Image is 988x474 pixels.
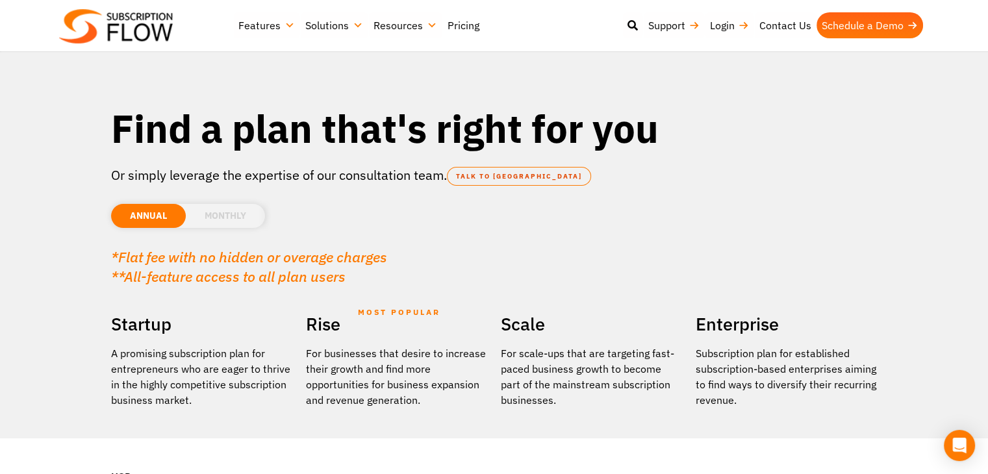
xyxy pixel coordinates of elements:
h1: Find a plan that's right for you [111,104,878,153]
a: Resources [368,12,442,38]
div: For scale-ups that are targeting fast-paced business growth to become part of the mainstream subs... [501,345,683,408]
a: Contact Us [754,12,817,38]
div: For businesses that desire to increase their growth and find more opportunities for business expa... [306,345,488,408]
em: **All-feature access to all plan users [111,267,346,286]
em: *Flat fee with no hidden or overage charges [111,247,387,266]
h2: Rise [306,309,488,339]
a: Pricing [442,12,485,38]
h2: Startup [111,309,293,339]
li: ANNUAL [111,204,186,228]
a: TALK TO [GEOGRAPHIC_DATA] [447,167,591,186]
a: Schedule a Demo [817,12,923,38]
h2: Enterprise [696,309,878,339]
span: MOST POPULAR [358,297,440,327]
p: Or simply leverage the expertise of our consultation team. [111,166,878,185]
img: Subscriptionflow [59,9,173,44]
a: Support [643,12,705,38]
a: Features [233,12,300,38]
a: Login [705,12,754,38]
li: MONTHLY [186,204,265,228]
p: A promising subscription plan for entrepreneurs who are eager to thrive in the highly competitive... [111,345,293,408]
p: Subscription plan for established subscription-based enterprises aiming to find ways to diversify... [696,345,878,408]
a: Solutions [300,12,368,38]
div: Open Intercom Messenger [944,430,975,461]
h2: Scale [501,309,683,339]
